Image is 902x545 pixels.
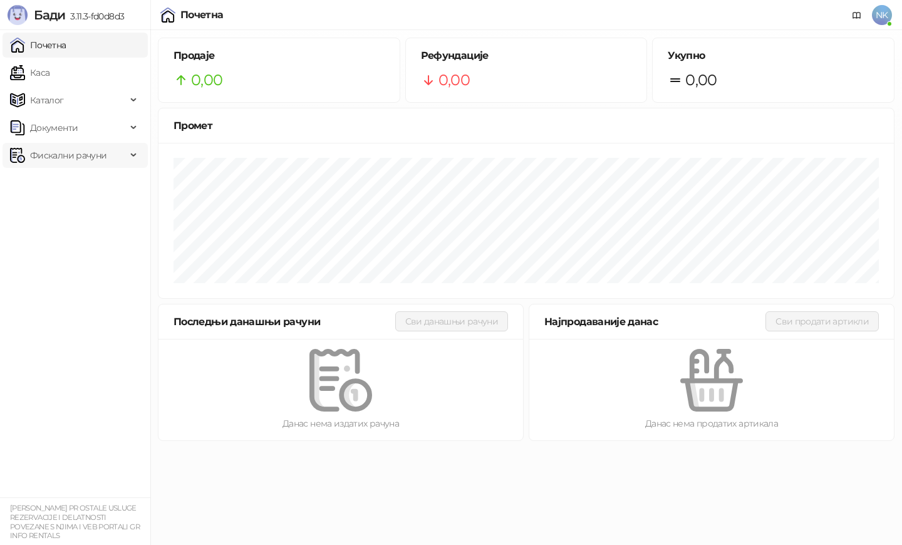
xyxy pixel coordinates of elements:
span: NK [872,5,892,25]
span: 0,00 [438,68,470,92]
a: Почетна [10,33,66,58]
span: 0,00 [191,68,222,92]
div: Данас нема издатих рачуна [179,417,503,430]
span: Документи [30,115,78,140]
button: Сви продати артикли [765,311,879,331]
a: Документација [847,5,867,25]
h5: Укупно [668,48,879,63]
img: Logo [8,5,28,25]
span: Бади [34,8,65,23]
span: Каталог [30,88,64,113]
div: Последњи данашњи рачуни [174,314,395,330]
div: Промет [174,118,879,133]
h5: Продаје [174,48,385,63]
div: Данас нема продатих артикала [549,417,874,430]
h5: Рефундације [421,48,632,63]
button: Сви данашњи рачуни [395,311,508,331]
small: [PERSON_NAME] PR OSTALE USLUGE REZERVACIJE I DELATNOSTI POVEZANE S NJIMA I VEB PORTALI GR INFO RE... [10,504,140,540]
span: 3.11.3-fd0d8d3 [65,11,124,22]
span: 0,00 [685,68,717,92]
div: Почетна [180,10,224,20]
a: Каса [10,60,49,85]
span: Фискални рачуни [30,143,106,168]
div: Најпродаваније данас [544,314,765,330]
